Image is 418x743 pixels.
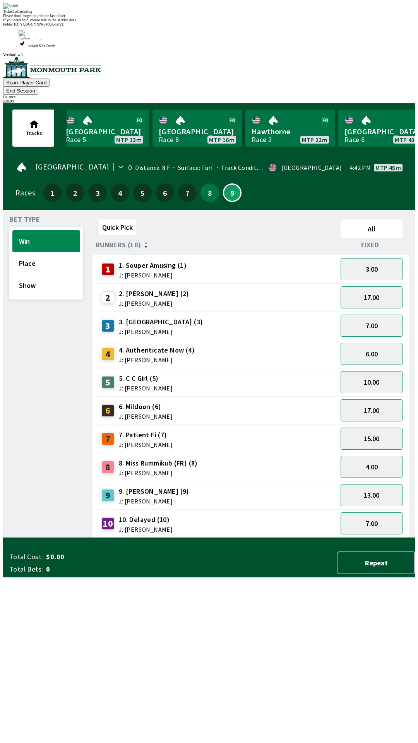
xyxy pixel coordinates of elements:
span: MTP 16m [209,137,235,143]
span: MTP 22m [302,137,327,143]
span: Fixed [361,242,379,248]
span: 3.00 [366,265,378,274]
div: Ticket 1 of 1 printing [3,9,415,14]
button: 5 [133,183,152,202]
span: MTP 45m [375,164,401,171]
span: 15.00 [364,434,379,443]
span: J: [PERSON_NAME] [119,526,173,532]
span: [GEOGRAPHIC_DATA] [159,127,236,137]
button: 6 [156,183,174,202]
span: 9. [PERSON_NAME] (9) [119,486,189,496]
button: 7.00 [341,315,403,337]
span: 17.00 [364,293,379,302]
span: 4. Authenticate Now (4) [119,345,195,355]
div: Race 6 [344,137,365,143]
button: 4.00 [341,456,403,478]
button: 7.00 [341,512,403,534]
button: Quick Pick [99,219,136,235]
span: 5. C C Girl (5) [119,373,173,383]
div: 4 [102,348,114,360]
button: 1 [43,183,62,202]
span: YQIA-GYXN-5MQL-B72E [20,22,64,26]
div: 2 [102,291,114,304]
button: 8 [200,183,219,202]
span: Locked $20 Credit [26,44,55,48]
span: 8. Miss Rummikub (FR) (8) [119,458,198,468]
button: Win [12,230,80,252]
span: $0.00 [46,552,168,562]
span: 5 [135,190,150,195]
a: [GEOGRAPHIC_DATA]Race 8MTP 16m [152,110,242,147]
div: Version 1.4.0 [3,53,415,57]
span: 7 [180,190,195,195]
button: End Session [3,87,38,95]
span: 8 [202,190,217,195]
span: 6. Mildoon (6) [119,402,173,412]
button: Show [12,274,80,296]
div: Please don't forget to grab the last ticket [3,14,415,18]
div: [GEOGRAPHIC_DATA] [282,164,342,171]
span: J: [PERSON_NAME] [119,470,198,476]
span: Total Bets: [9,565,43,574]
span: Runners (10) [96,242,141,248]
button: Place [12,252,80,274]
button: All [341,219,403,238]
span: J: [PERSON_NAME] [119,272,187,278]
button: Repeat [337,551,415,574]
div: Public ID: [3,22,415,26]
span: Bet Type [9,216,40,223]
div: 9 [102,489,114,502]
span: Hawthorne [252,127,329,137]
div: 1 [102,263,114,276]
div: 8 [102,461,114,473]
span: 3. [GEOGRAPHIC_DATA] (3) [119,317,203,327]
span: 4 [113,190,127,195]
span: Total Cost: [9,552,43,562]
div: Fixed [337,241,406,249]
span: 2 [68,190,82,195]
button: 13.00 [341,484,403,506]
div: Runners (10) [96,241,337,249]
button: 6.00 [341,343,403,365]
span: All [344,224,399,233]
span: J: [PERSON_NAME] [119,413,173,419]
span: 6.00 [366,349,378,358]
button: 2 [66,183,84,202]
div: 5 [102,376,114,389]
span: 4.00 [366,462,378,471]
span: Place [19,259,74,268]
span: 6 [158,190,172,195]
span: 7.00 [366,321,378,330]
span: J: [PERSON_NAME] [119,300,189,306]
span: 10.00 [364,378,379,387]
span: 10. Delayed (10) [119,515,173,525]
span: Track Condition: Firm [213,164,281,171]
div: Balance [3,95,415,99]
span: Repeat [344,558,408,567]
span: If you need help, please talk to the service desk. [3,18,77,22]
span: 3 [90,190,105,195]
img: loading [19,30,30,41]
div: 3 [102,320,114,332]
a: HawthorneRace 2MTP 22m [245,110,335,147]
button: 7 [178,183,197,202]
button: 3.00 [341,258,403,280]
span: Tracks [26,130,42,137]
span: [GEOGRAPHIC_DATA] [66,127,143,137]
button: 3 [88,183,107,202]
span: 9 [226,191,239,195]
span: Win [19,237,74,246]
span: J: [PERSON_NAME] [119,498,189,504]
button: 17.00 [341,399,403,421]
button: Scan Player Card [3,79,50,87]
span: 13.00 [364,491,379,500]
div: Race 2 [252,137,272,143]
button: 17.00 [341,286,403,308]
span: 2. [PERSON_NAME] (2) [119,289,189,299]
div: Races [15,190,35,196]
span: 4:42 PM [349,164,371,171]
span: MTP 13m [116,137,142,143]
span: J: [PERSON_NAME] [119,329,203,335]
span: Distance: 8 F [135,164,170,171]
div: Race 5 [66,137,86,143]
